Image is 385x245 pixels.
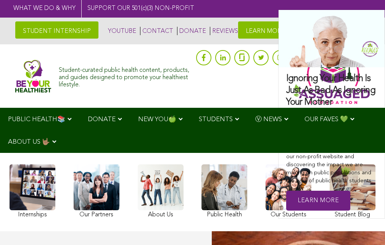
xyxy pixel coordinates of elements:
a: Learn More [286,191,350,211]
a: LEARN MORE [238,21,293,39]
span: Ⓥ NEWS [255,116,282,123]
span: DONATE [88,116,116,123]
img: glassdoor [239,54,245,61]
span: PUBLIC HEALTH📚 [8,116,65,123]
a: YOUTUBE [106,27,136,35]
div: Student-curated public health content, products, and guides designed to promote your healthiest l... [59,63,192,89]
a: STUDENT INTERNSHIP [15,21,98,39]
a: REVIEWS [210,27,238,35]
a: DONATE [177,27,206,35]
span: STUDENTS [199,116,233,123]
a: CONTACT [140,27,173,35]
span: NEW YOU🍏 [138,116,176,123]
iframe: Chat Widget [347,208,385,245]
img: Assuaged [15,60,51,92]
span: ABOUT US 🤟🏽 [8,139,50,145]
span: OUR FAVES 💚 [304,116,348,123]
